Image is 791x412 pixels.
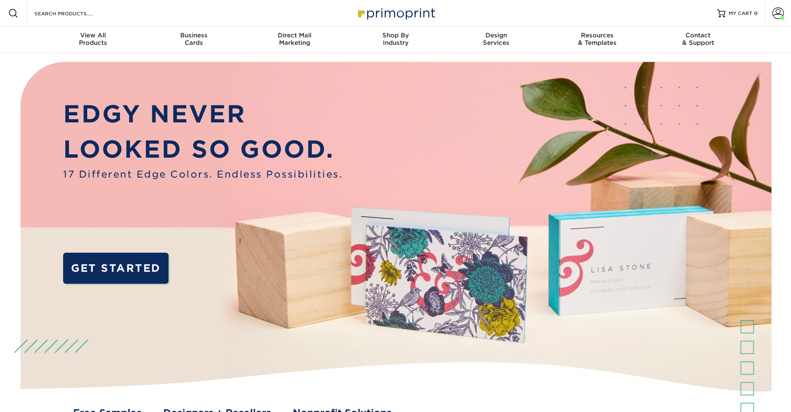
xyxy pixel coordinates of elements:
[345,32,446,46] div: Industry
[34,8,115,18] input: SEARCH PRODUCTS.....
[43,27,144,53] a: View AllProducts
[63,132,343,167] p: LOOKED SO GOOD.
[547,27,648,53] a: Resources& Templates
[143,32,244,39] span: Business
[446,32,547,46] div: Services
[143,32,244,46] div: Cards
[143,27,244,53] a: BusinessCards
[63,96,343,132] p: EDGY NEVER
[43,32,144,46] div: Products
[547,32,648,46] div: & Templates
[446,27,547,53] a: DesignServices
[354,4,437,22] img: Primoprint
[648,27,749,53] a: Contact& Support
[63,253,168,284] a: GET STARTED
[345,32,446,39] span: Shop By
[244,32,345,46] div: Marketing
[547,32,648,39] span: Resources
[244,32,345,39] span: Direct Mail
[43,32,144,39] span: View All
[754,10,758,16] span: 0
[446,32,547,39] span: Design
[63,167,343,181] span: 17 Different Edge Colors. Endless Possibilities.
[729,10,752,17] span: MY CART
[648,32,749,46] div: & Support
[345,27,446,53] a: Shop ByIndustry
[244,27,345,53] a: Direct MailMarketing
[648,32,749,39] span: Contact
